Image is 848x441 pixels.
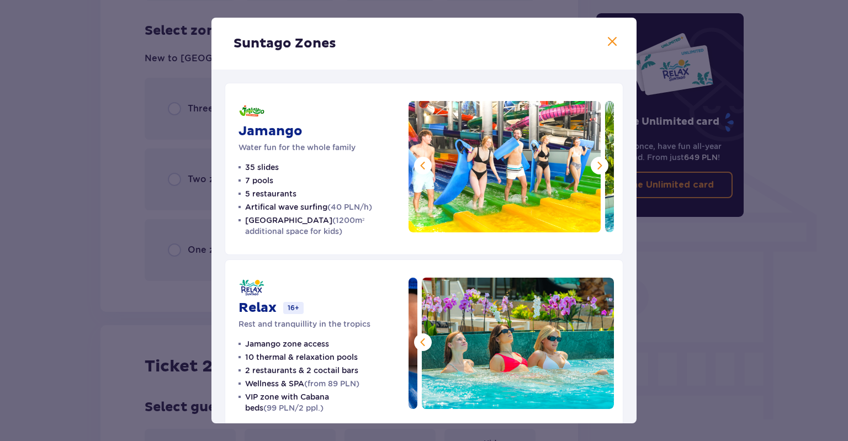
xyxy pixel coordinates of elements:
[245,175,273,186] p: 7 pools
[245,162,279,173] p: 35 slides
[245,215,395,237] p: [GEOGRAPHIC_DATA]
[245,352,358,363] p: 10 thermal & relaxation pools
[245,378,359,389] p: Wellness & SPA
[239,142,356,153] p: Water fun for the whole family
[409,101,601,232] img: Jamango
[239,278,265,297] img: Relax logo
[245,201,372,212] p: Artifical wave surfing
[239,101,265,121] img: Jamango logo
[245,365,358,376] p: 2 restaurants & 2 coctail bars
[239,123,303,140] p: Jamango
[263,403,324,412] span: (99 PLN/2 ppl.)
[422,278,614,409] img: Relax
[245,391,395,413] p: VIP zone with Cabana beds
[239,300,277,316] p: Relax
[327,203,372,211] span: (40 PLN/h)
[245,188,296,199] p: 5 restaurants
[234,35,336,52] p: Suntago Zones
[304,379,359,388] span: (from 89 PLN)
[245,338,329,349] p: Jamango zone access
[239,318,370,330] p: Rest and tranquillity in the tropics
[283,302,304,314] p: 16+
